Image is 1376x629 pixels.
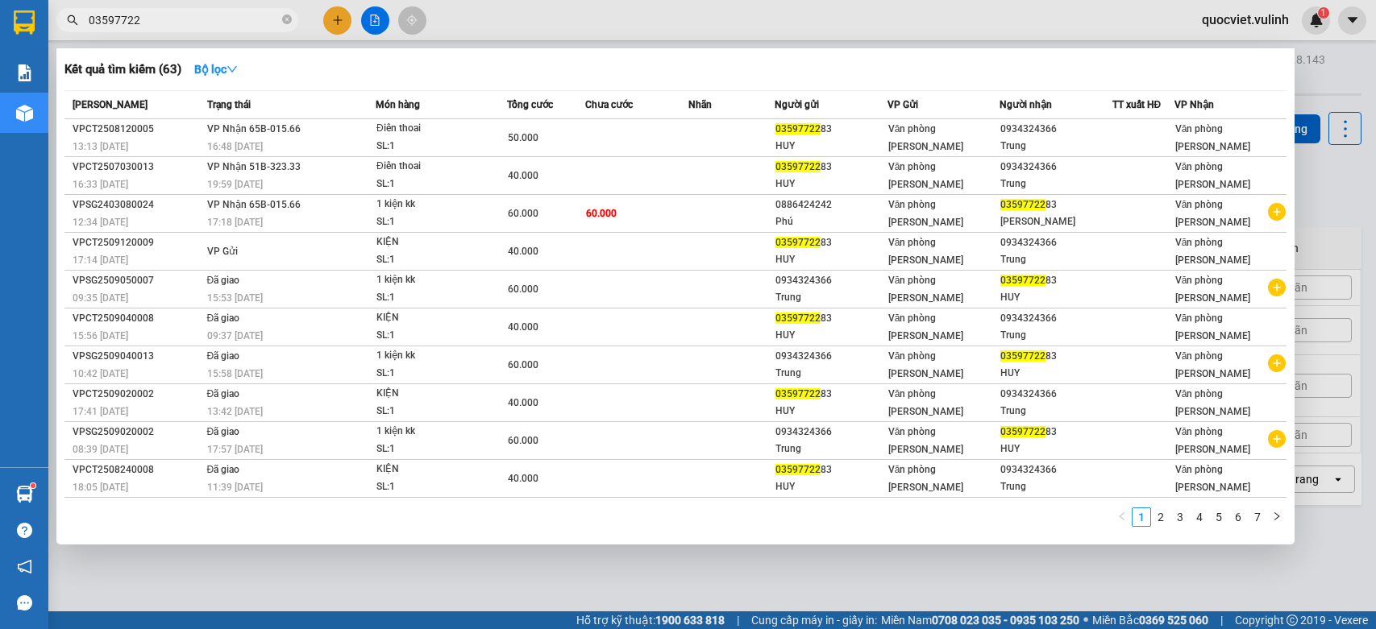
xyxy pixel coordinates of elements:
div: [PERSON_NAME] [1000,213,1111,230]
img: solution-icon [16,64,33,81]
span: Văn phòng [PERSON_NAME] [888,199,963,228]
span: 13:42 [DATE] [207,406,263,417]
div: Điên thoai [376,158,497,176]
span: 10:42 [DATE] [73,368,128,379]
span: VP Nhận [1174,99,1214,110]
span: Văn phòng [PERSON_NAME] [1175,161,1250,190]
a: 6 [1229,508,1247,526]
div: 83 [775,159,886,176]
span: Văn phòng [PERSON_NAME] [1175,464,1250,493]
div: VPSG2403080024 [73,197,202,213]
div: VPCT2508240008 [73,461,202,478]
div: 83 [775,234,886,251]
span: 19:59 [DATE] [207,179,263,190]
div: KIỆN [376,309,497,327]
span: Chưa cước [585,99,633,110]
div: Trung [775,289,886,306]
span: message [17,595,32,610]
sup: 1 [31,483,35,488]
span: VP Nhận 65B-015.66 [207,199,301,210]
div: KIỆN [376,234,497,251]
span: Văn phòng [PERSON_NAME] [1175,312,1250,341]
div: 83 [1000,348,1111,365]
div: 0934324366 [1000,461,1111,478]
span: Văn phòng [PERSON_NAME] [888,312,963,341]
span: notification [17,559,32,574]
div: Trung [1000,251,1111,268]
span: 16:33 [DATE] [73,179,128,190]
li: Next Page [1267,507,1287,527]
li: 6 [1228,507,1248,527]
span: right [1272,511,1282,521]
input: Tìm tên, số ĐT hoặc mã đơn [89,11,279,29]
span: 11:39 [DATE] [207,482,263,493]
span: 60.000 [508,435,538,446]
span: Văn phòng [PERSON_NAME] [888,350,963,379]
span: 12:34 [DATE] [73,217,128,228]
li: 5 [1209,507,1228,527]
div: Trung [1000,403,1111,420]
div: HUY [775,176,886,192]
div: VPCT2509020002 [73,386,202,403]
span: 09:37 [DATE] [207,330,263,341]
button: Bộ lọcdown [181,56,251,82]
div: VPSG2509040013 [73,348,202,365]
div: 1 kiện kk [376,347,497,365]
li: Previous Page [1112,507,1132,527]
span: 09:35 [DATE] [73,292,128,304]
span: left [1117,511,1127,521]
div: SL: 1 [376,289,497,307]
div: SL: 1 [376,478,497,496]
div: Trung [1000,176,1111,192]
div: KIỆN [376,385,497,403]
span: Văn phòng [PERSON_NAME] [888,161,963,190]
span: Món hàng [376,99,420,110]
div: 83 [1000,272,1111,289]
span: Nhãn [688,99,712,110]
span: Văn phòng [PERSON_NAME] [888,388,963,417]
span: down [227,64,238,75]
span: Người gửi [775,99,819,110]
span: Đã giao [207,464,240,475]
span: VP Nhận 51B-323.33 [207,161,301,172]
span: close-circle [282,14,292,24]
a: 1 [1133,508,1150,526]
span: 17:14 [DATE] [73,254,128,266]
span: 03597722 [775,464,821,475]
div: 1 kiện kk [376,423,497,441]
span: plus-circle [1268,354,1286,372]
span: 15:56 [DATE] [73,330,128,341]
div: SL: 1 [376,138,497,155]
div: VPCT2509040008 [73,310,202,327]
div: 83 [775,461,886,478]
div: Trung [775,441,886,457]
span: 16:48 [DATE] [207,141,263,152]
span: Văn phòng [PERSON_NAME] [1175,350,1250,379]
span: 03597722 [1000,275,1046,286]
span: Văn phòng [PERSON_NAME] [1175,426,1250,455]
span: 17:18 [DATE] [207,217,263,228]
div: HUY [775,138,886,155]
div: Trung [1000,327,1111,344]
span: Đã giao [207,388,240,399]
div: SL: 1 [376,176,497,193]
span: 50.000 [508,132,538,143]
img: logo-vxr [14,10,35,35]
li: 1 [1132,507,1151,527]
strong: Bộ lọc [194,63,238,76]
div: 0934324366 [775,272,886,289]
div: 0934324366 [1000,121,1111,138]
div: 0934324366 [775,348,886,365]
div: HUY [775,251,886,268]
a: 3 [1171,508,1189,526]
span: Văn phòng [PERSON_NAME] [1175,388,1250,417]
span: [PERSON_NAME] [73,99,148,110]
img: warehouse-icon [16,486,33,503]
h3: Kết quả tìm kiếm ( 63 ) [64,61,181,78]
li: 2 [1151,507,1170,527]
span: Tổng cước [507,99,553,110]
span: Văn phòng [PERSON_NAME] [1175,123,1250,152]
span: 03597722 [1000,426,1046,437]
span: plus-circle [1268,430,1286,448]
span: Văn phòng [PERSON_NAME] [888,275,963,304]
